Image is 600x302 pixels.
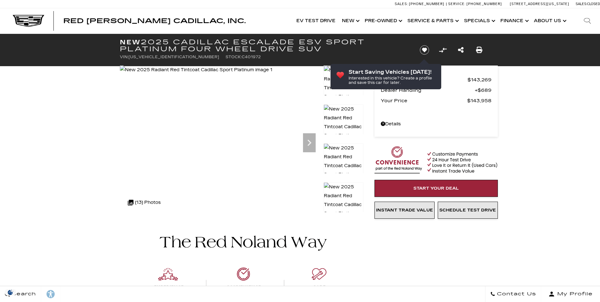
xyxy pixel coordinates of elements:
span: Service: [448,2,466,6]
img: New 2025 Radiant Red Tintcoat Cadillac Sport Platinum image 1 [120,66,272,74]
span: $689 [475,86,492,95]
div: (13) Photos [125,195,164,210]
a: Start Your Deal [374,180,498,197]
a: Sales: [PHONE_NUMBER] [395,2,446,6]
img: New 2025 Radiant Red Tintcoat Cadillac Sport Platinum image 4 [324,182,363,227]
a: EV Test Drive [293,8,339,34]
h1: 2025 Cadillac Escalade ESV Sport Platinum Four Wheel Drive SUV [120,39,409,53]
img: New 2025 Radiant Red Tintcoat Cadillac Sport Platinum image 2 [324,104,363,149]
section: Click to Open Cookie Consent Modal [3,289,18,296]
img: New 2025 Radiant Red Tintcoat Cadillac Sport Platinum image 1 [324,66,363,110]
a: Your Price $143,958 [381,96,492,105]
a: [STREET_ADDRESS][US_STATE] [510,2,569,6]
span: Instant Trade Value [376,208,433,213]
a: Contact Us [485,286,541,302]
a: Specials [461,8,497,34]
a: Instant Trade Value [374,202,435,219]
span: [PHONE_NUMBER] [467,2,502,6]
a: Share this New 2025 Cadillac Escalade ESV Sport Platinum Four Wheel Drive SUV [458,46,464,54]
button: Save vehicle [418,45,431,55]
button: Open user profile menu [541,286,600,302]
span: Sales: [576,2,587,6]
span: Start Your Deal [413,186,459,191]
span: C401972 [242,55,261,59]
span: Your Price [381,96,467,105]
a: Dealer Handling $689 [381,86,492,95]
strong: New [120,38,141,46]
span: Stock: [226,55,242,59]
a: About Us [531,8,568,34]
span: Contact Us [495,290,536,299]
a: New [339,8,362,34]
a: Pre-Owned [362,8,404,34]
button: Compare Vehicle [438,45,448,55]
span: [US_VEHICLE_IDENTIFICATION_NUMBER] [128,55,219,59]
span: $143,269 [467,75,492,84]
img: Opt-Out Icon [3,289,18,296]
a: MSRP $143,269 [381,75,492,84]
span: [PHONE_NUMBER] [409,2,444,6]
a: Schedule Test Drive [438,202,498,219]
a: Finance [497,8,531,34]
span: Schedule Test Drive [439,208,496,213]
span: My Profile [555,290,593,299]
a: Details [381,120,492,129]
a: Red [PERSON_NAME] Cadillac, Inc. [63,18,246,24]
span: Dealer Handling [381,86,475,95]
div: Next [303,133,316,152]
span: Sales: [395,2,408,6]
img: Cadillac Dark Logo with Cadillac White Text [13,15,44,27]
span: Search [10,290,36,299]
span: VIN: [120,55,128,59]
span: MSRP [381,75,467,84]
span: Red [PERSON_NAME] Cadillac, Inc. [63,17,246,25]
a: Print this New 2025 Cadillac Escalade ESV Sport Platinum Four Wheel Drive SUV [476,46,482,54]
img: New 2025 Radiant Red Tintcoat Cadillac Sport Platinum image 3 [324,143,363,188]
a: Service & Parts [404,8,461,34]
span: $143,958 [467,96,492,105]
a: Service: [PHONE_NUMBER] [446,2,504,6]
span: Closed [587,2,600,6]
